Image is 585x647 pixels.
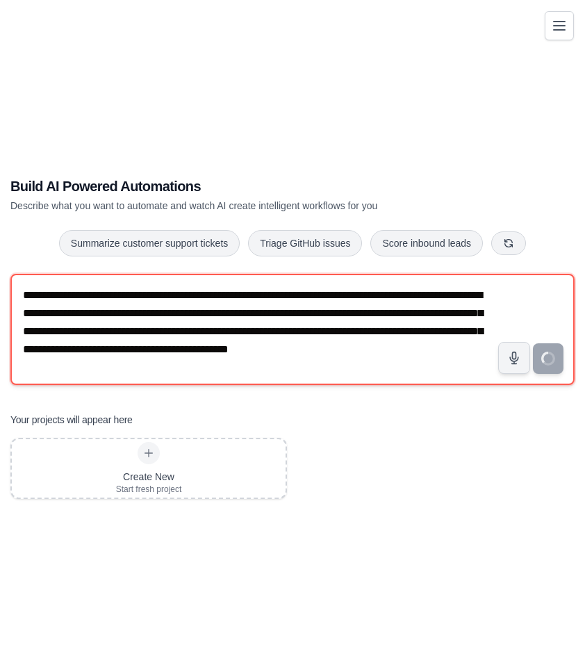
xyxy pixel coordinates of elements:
button: Triage GitHub issues [248,230,362,256]
button: Click to speak your automation idea [498,342,530,374]
div: Start fresh project [116,484,182,495]
h1: Build AI Powered Automations [10,177,477,196]
button: Summarize customer support tickets [59,230,240,256]
div: Create New [116,470,182,484]
p: Describe what you want to automate and watch AI create intelligent workflows for you [10,199,477,213]
iframe: Chat Widget [516,580,585,647]
h3: Your projects will appear here [10,413,133,427]
button: Score inbound leads [370,230,483,256]
button: Toggle navigation [545,11,574,40]
button: Get new suggestions [491,231,526,255]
